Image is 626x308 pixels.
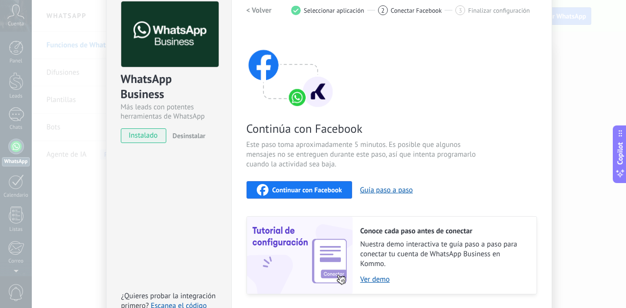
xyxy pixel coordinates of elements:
span: Continúa con Facebook [246,121,479,136]
div: WhatsApp Business [121,71,217,103]
span: Continuar con Facebook [272,186,342,193]
span: 2 [381,6,384,15]
a: Ver demo [360,275,527,284]
span: Desinstalar [173,131,205,140]
span: instalado [121,128,166,143]
img: logo_main.png [121,1,219,67]
h2: < Volver [246,6,272,15]
span: Seleccionar aplicación [304,7,364,14]
div: Más leads con potentes herramientas de WhatsApp [121,103,217,121]
button: Continuar con Facebook [246,181,353,199]
button: < Volver [246,1,272,19]
span: 3 [459,6,462,15]
span: Conectar Facebook [391,7,442,14]
h2: Conoce cada paso antes de conectar [360,226,527,236]
button: Guía paso a paso [360,185,413,195]
span: Este paso toma aproximadamente 5 minutos. Es posible que algunos mensajes no se entreguen durante... [246,140,479,169]
img: connect with facebook [246,31,335,109]
span: Finalizar configuración [468,7,530,14]
span: Copilot [615,142,625,164]
button: Desinstalar [169,128,205,143]
span: Nuestra demo interactiva te guía paso a paso para conectar tu cuenta de WhatsApp Business en Kommo. [360,240,527,269]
